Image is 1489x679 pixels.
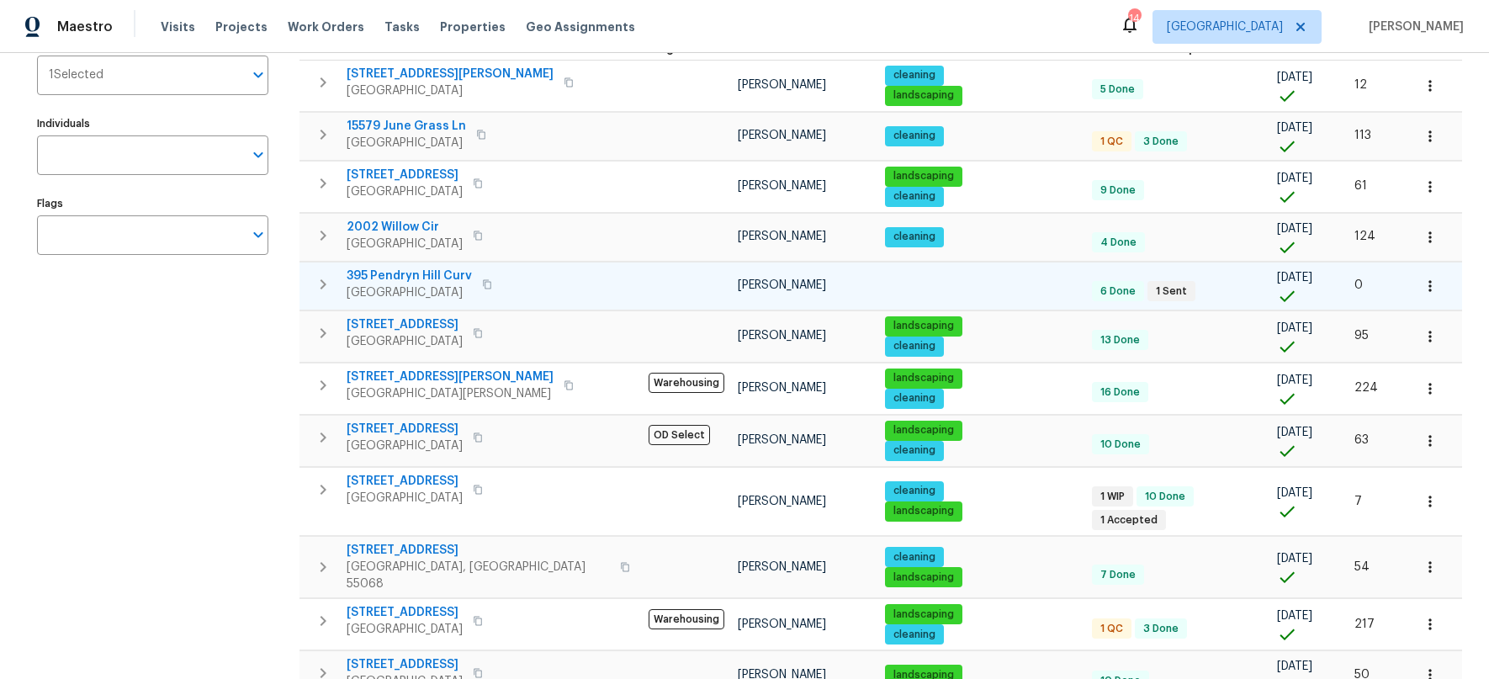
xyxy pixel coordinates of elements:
span: 1 Sent [1149,284,1194,299]
span: Tasks [384,21,420,33]
span: landscaping [887,607,961,622]
span: [DATE] [1277,172,1312,184]
span: landscaping [887,423,961,438]
span: [STREET_ADDRESS] [347,604,463,621]
span: [GEOGRAPHIC_DATA] [347,135,466,151]
span: 12 [1354,79,1367,91]
span: [PERSON_NAME] [738,434,826,446]
span: Visits [161,19,195,35]
span: Work Orders [288,19,364,35]
span: [DATE] [1277,660,1312,672]
span: cleaning [887,484,942,498]
span: 63 [1354,434,1369,446]
span: landscaping [887,570,961,585]
span: Warehousing [649,373,724,393]
span: Warehousing [649,609,724,629]
span: 113 [1354,130,1371,141]
button: Open [246,63,270,87]
span: 3 Done [1137,135,1185,149]
span: [PERSON_NAME] [738,130,826,141]
span: [GEOGRAPHIC_DATA] [347,236,463,252]
span: 3 Done [1137,622,1185,636]
span: [DATE] [1277,374,1312,386]
span: cleaning [887,339,942,353]
span: 1 Selected [49,68,103,82]
span: [STREET_ADDRESS][PERSON_NAME] [347,369,554,385]
span: [STREET_ADDRESS] [347,316,463,333]
span: [DATE] [1277,72,1312,83]
span: [DATE] [1277,427,1312,438]
span: cleaning [887,189,942,204]
span: landscaping [887,169,961,183]
span: Projects [215,19,268,35]
span: [DATE] [1277,487,1312,499]
div: 14 [1128,10,1140,27]
button: Open [246,143,270,167]
span: [PERSON_NAME] [738,180,826,192]
span: cleaning [887,230,942,244]
span: 1 QC [1094,622,1130,636]
span: [STREET_ADDRESS] [347,542,610,559]
span: 5 Done [1094,82,1142,97]
span: 10 Done [1138,490,1192,504]
span: landscaping [887,88,961,103]
span: cleaning [887,129,942,143]
span: 54 [1354,561,1370,573]
span: [GEOGRAPHIC_DATA] [347,183,463,200]
span: landscaping [887,504,961,518]
span: [GEOGRAPHIC_DATA], [GEOGRAPHIC_DATA] 55068 [347,559,610,592]
span: [PERSON_NAME] [738,561,826,573]
span: 7 Done [1094,568,1142,582]
span: 6 Done [1094,284,1142,299]
span: 95 [1354,330,1369,342]
span: cleaning [887,550,942,565]
span: [PERSON_NAME] [738,330,826,342]
span: [GEOGRAPHIC_DATA] [347,621,463,638]
span: landscaping [887,371,961,385]
span: 217 [1354,618,1375,630]
span: 4 Done [1094,236,1143,250]
span: 13 Done [1094,333,1147,347]
span: 0 [1354,279,1363,291]
span: Geo Assignments [526,19,635,35]
span: [PERSON_NAME] [738,496,826,507]
span: 395 Pendryn Hill Curv [347,268,472,284]
span: [GEOGRAPHIC_DATA] [347,490,463,507]
span: 61 [1354,180,1367,192]
label: Flags [37,199,268,209]
span: [STREET_ADDRESS][PERSON_NAME] [347,66,554,82]
span: 124 [1354,231,1375,242]
span: [DATE] [1277,223,1312,235]
span: [DATE] [1277,322,1312,334]
span: cleaning [887,391,942,406]
span: [GEOGRAPHIC_DATA][PERSON_NAME] [347,385,554,402]
span: cleaning [887,443,942,458]
span: [PERSON_NAME] [738,382,826,394]
span: [GEOGRAPHIC_DATA] [1167,19,1283,35]
span: 10 Done [1094,438,1147,452]
span: 16 Done [1094,385,1147,400]
span: [STREET_ADDRESS] [347,167,463,183]
label: Individuals [37,119,268,129]
span: [STREET_ADDRESS] [347,473,463,490]
span: [PERSON_NAME] [1362,19,1464,35]
span: [GEOGRAPHIC_DATA] [347,438,463,454]
span: landscaping [887,319,961,333]
span: 1 Accepted [1094,513,1164,528]
span: [PERSON_NAME] [738,79,826,91]
span: [STREET_ADDRESS] [347,421,463,438]
span: [GEOGRAPHIC_DATA] [347,82,554,99]
span: Properties [440,19,506,35]
span: 7 [1354,496,1362,507]
span: [DATE] [1277,610,1312,622]
span: 224 [1354,382,1378,394]
span: [DATE] [1277,272,1312,284]
span: [GEOGRAPHIC_DATA] [347,284,472,301]
span: cleaning [887,628,942,642]
span: OD Select [649,425,710,445]
button: Open [246,223,270,247]
span: [GEOGRAPHIC_DATA] [347,333,463,350]
span: [DATE] [1277,122,1312,134]
span: [DATE] [1277,553,1312,565]
span: 1 QC [1094,135,1130,149]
